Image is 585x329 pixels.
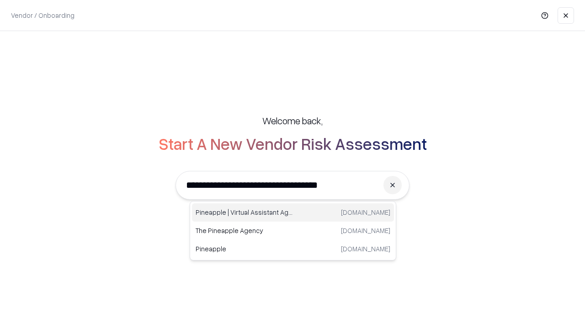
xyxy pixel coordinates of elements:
[262,114,323,127] h5: Welcome back,
[341,244,390,254] p: [DOMAIN_NAME]
[159,134,427,153] h2: Start A New Vendor Risk Assessment
[190,201,396,260] div: Suggestions
[196,207,293,217] p: Pineapple | Virtual Assistant Agency
[341,207,390,217] p: [DOMAIN_NAME]
[11,11,74,20] p: Vendor / Onboarding
[196,226,293,235] p: The Pineapple Agency
[341,226,390,235] p: [DOMAIN_NAME]
[196,244,293,254] p: Pineapple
